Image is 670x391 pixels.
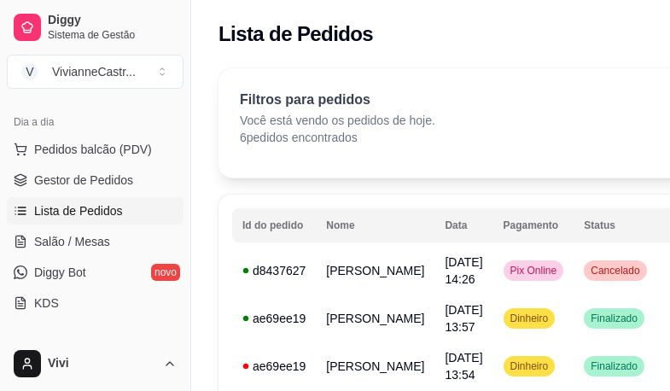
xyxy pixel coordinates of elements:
[507,312,552,325] span: Dinheiro
[7,289,184,317] a: KDS
[587,312,641,325] span: Finalizado
[7,55,184,89] button: Select a team
[48,356,156,371] span: Vivi
[240,112,435,129] p: Você está vendo os pedidos de hoje.
[48,13,177,28] span: Diggy
[316,342,434,390] td: [PERSON_NAME]
[48,28,177,42] span: Sistema de Gestão
[587,359,641,373] span: Finalizado
[242,358,306,375] div: ae69ee19
[34,264,86,281] span: Diggy Bot
[316,247,434,295] td: [PERSON_NAME]
[316,295,434,342] td: [PERSON_NAME]
[493,208,574,242] th: Pagamento
[445,255,482,286] span: [DATE] 14:26
[7,7,184,48] a: DiggySistema de Gestão
[445,351,482,382] span: [DATE] 13:54
[507,264,561,277] span: Pix Online
[240,129,435,146] p: 6 pedidos encontrados
[7,136,184,163] button: Pedidos balcão (PDV)
[52,63,136,80] div: VivianneCastr ...
[574,208,661,242] th: Status
[242,310,306,327] div: ae69ee19
[587,264,643,277] span: Cancelado
[34,141,152,158] span: Pedidos balcão (PDV)
[507,359,552,373] span: Dinheiro
[21,63,38,80] span: V
[7,228,184,255] a: Salão / Mesas
[7,108,184,136] div: Dia a dia
[7,166,184,194] a: Gestor de Pedidos
[218,20,373,48] h2: Lista de Pedidos
[232,208,316,242] th: Id do pedido
[240,90,435,110] p: Filtros para pedidos
[34,295,59,312] span: KDS
[242,262,306,279] div: d8437627
[316,208,434,242] th: Nome
[34,233,110,250] span: Salão / Mesas
[7,197,184,225] a: Lista de Pedidos
[7,343,184,384] button: Vivi
[34,202,123,219] span: Lista de Pedidos
[434,208,492,242] th: Data
[445,303,482,334] span: [DATE] 13:57
[7,259,184,286] a: Diggy Botnovo
[34,172,133,189] span: Gestor de Pedidos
